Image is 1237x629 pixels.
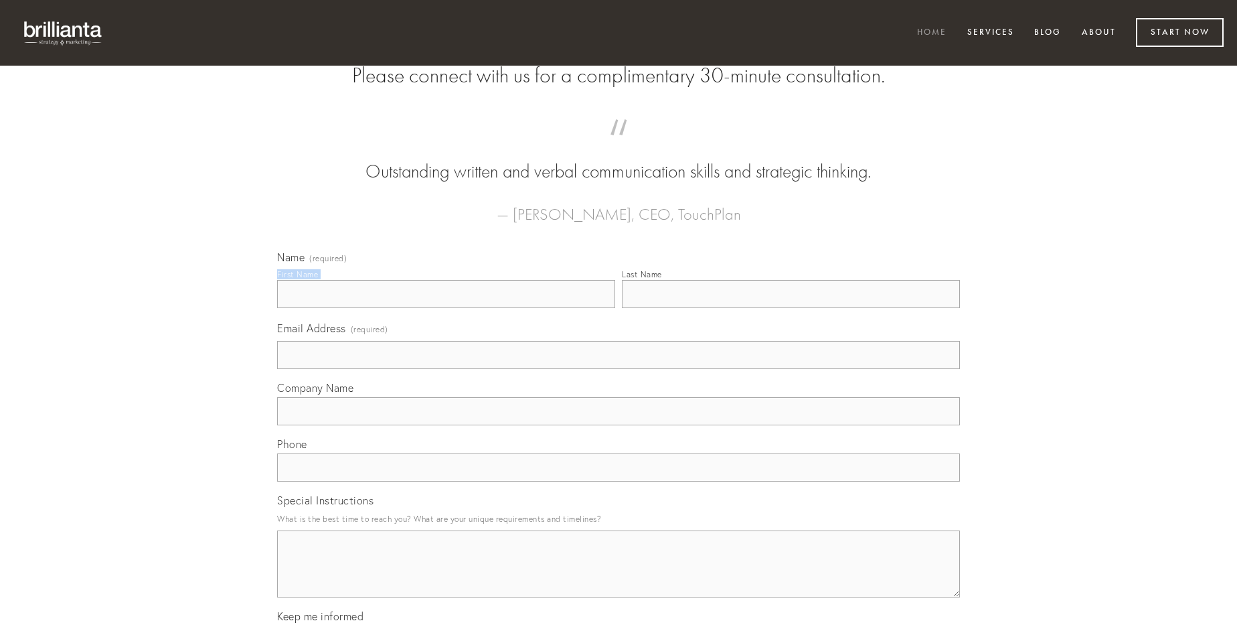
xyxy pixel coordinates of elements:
[277,610,363,623] span: Keep me informed
[277,494,374,507] span: Special Instructions
[299,185,938,228] figcaption: — [PERSON_NAME], CEO, TouchPlan
[959,22,1023,44] a: Services
[299,133,938,159] span: “
[277,251,305,264] span: Name
[908,22,955,44] a: Home
[309,255,347,263] span: (required)
[277,322,346,335] span: Email Address
[13,13,114,52] img: brillianta - research, strategy, marketing
[351,320,388,338] span: (required)
[277,381,353,395] span: Company Name
[277,63,960,88] h2: Please connect with us for a complimentary 30-minute consultation.
[1025,22,1070,44] a: Blog
[277,437,307,451] span: Phone
[299,133,938,185] blockquote: Outstanding written and verbal communication skills and strategic thinking.
[622,269,662,279] div: Last Name
[1136,18,1224,47] a: Start Now
[277,510,960,528] p: What is the best time to reach you? What are your unique requirements and timelines?
[1073,22,1125,44] a: About
[277,269,318,279] div: First Name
